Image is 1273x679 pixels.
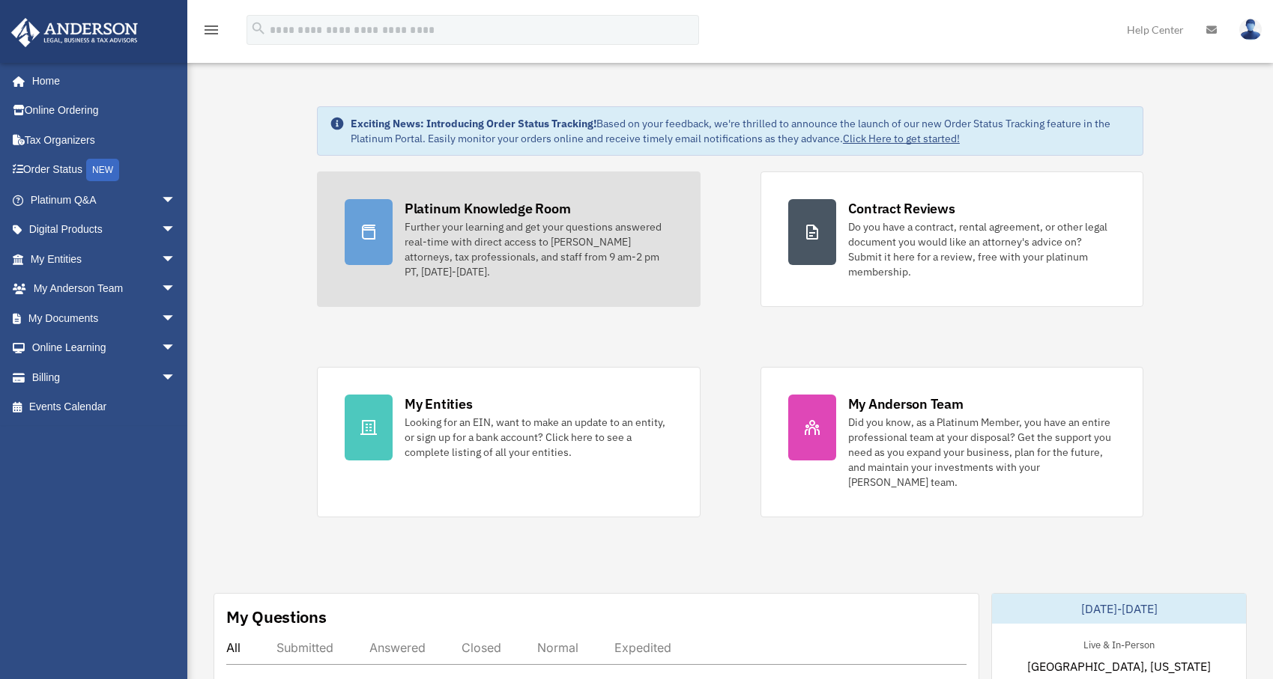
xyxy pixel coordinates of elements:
[351,116,1131,146] div: Based on your feedback, we're thrilled to announce the launch of our new Order Status Tracking fe...
[405,415,673,460] div: Looking for an EIN, want to make an update to an entity, or sign up for a bank account? Click her...
[317,171,701,307] a: Platinum Knowledge Room Further your learning and get your questions answered real-time with dire...
[10,303,199,333] a: My Documentsarrow_drop_down
[462,640,501,655] div: Closed
[161,362,191,393] span: arrow_drop_down
[161,303,191,334] span: arrow_drop_down
[10,274,199,304] a: My Anderson Teamarrow_drop_down
[405,199,571,218] div: Platinum Knowledge Room
[250,20,267,37] i: search
[848,395,964,413] div: My Anderson Team
[226,606,327,628] div: My Questions
[86,159,119,181] div: NEW
[10,185,199,215] a: Platinum Q&Aarrow_drop_down
[614,640,671,655] div: Expedited
[10,66,191,96] a: Home
[10,392,199,422] a: Events Calendar
[405,219,673,279] div: Further your learning and get your questions answered real-time with direct access to [PERSON_NAM...
[10,333,199,363] a: Online Learningarrow_drop_down
[317,367,701,517] a: My Entities Looking for an EIN, want to make an update to an entity, or sign up for a bank accoun...
[10,362,199,392] a: Billingarrow_drop_down
[202,21,220,39] i: menu
[276,640,333,655] div: Submitted
[992,594,1246,624] div: [DATE]-[DATE]
[161,274,191,305] span: arrow_drop_down
[10,96,199,126] a: Online Ordering
[202,26,220,39] a: menu
[10,215,199,245] a: Digital Productsarrow_drop_down
[761,367,1144,517] a: My Anderson Team Did you know, as a Platinum Member, you have an entire professional team at your...
[369,640,426,655] div: Answered
[1027,657,1211,675] span: [GEOGRAPHIC_DATA], [US_STATE]
[537,640,578,655] div: Normal
[10,125,199,155] a: Tax Organizers
[351,117,596,130] strong: Exciting News: Introducing Order Status Tracking!
[161,215,191,246] span: arrow_drop_down
[1239,19,1262,40] img: User Pic
[405,395,472,413] div: My Entities
[161,185,191,216] span: arrow_drop_down
[848,219,1116,279] div: Do you have a contract, rental agreement, or other legal document you would like an attorney's ad...
[761,171,1144,307] a: Contract Reviews Do you have a contract, rental agreement, or other legal document you would like...
[1071,636,1167,651] div: Live & In-Person
[226,640,241,655] div: All
[848,199,955,218] div: Contract Reviews
[848,415,1116,490] div: Did you know, as a Platinum Member, you have an entire professional team at your disposal? Get th...
[10,244,199,274] a: My Entitiesarrow_drop_down
[843,132,960,145] a: Click Here to get started!
[161,244,191,275] span: arrow_drop_down
[161,333,191,364] span: arrow_drop_down
[10,155,199,186] a: Order StatusNEW
[7,18,142,47] img: Anderson Advisors Platinum Portal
